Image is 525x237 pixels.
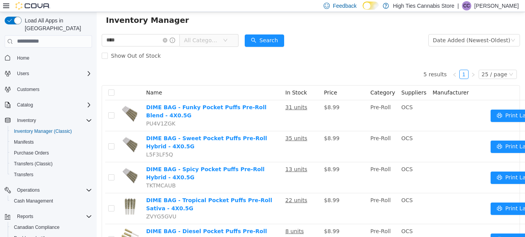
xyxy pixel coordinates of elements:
[189,77,210,84] span: In Stock
[385,58,411,67] div: 25 / page
[336,77,372,84] span: Manufacturer
[14,84,92,94] span: Customers
[336,22,414,34] div: Date Added (Newest-Oldest)
[271,181,302,212] td: Pre-Roll
[11,41,67,47] span: Show Out of Stock
[49,201,80,208] span: ZVYG5GVU
[2,84,95,95] button: Customers
[2,115,95,126] button: Inventory
[2,52,95,64] button: Home
[87,24,123,32] span: All Categories
[11,196,56,206] a: Cash Management
[24,122,43,142] img: DIME BAG - Sweet Pocket Puffs Pre-Roll Hybrid - 4X0.5G hero shot
[8,222,95,233] button: Canadian Compliance
[14,100,36,110] button: Catalog
[305,154,316,160] span: OCS
[11,137,92,147] span: Manifests
[14,212,92,221] span: Reports
[227,154,243,160] span: $8.99
[17,102,33,108] span: Catalog
[14,185,43,195] button: Operations
[394,160,447,172] button: icon: printerPrint Labels
[14,185,92,195] span: Operations
[14,69,92,78] span: Users
[414,26,419,31] i: icon: down
[305,92,316,98] span: OCS
[14,198,53,204] span: Cash Management
[189,154,211,160] u: 13 units
[8,196,95,206] button: Cash Management
[14,53,32,63] a: Home
[271,119,302,150] td: Pre-Roll
[17,55,29,61] span: Home
[14,116,92,125] span: Inventory
[24,153,43,173] img: DIME BAG - Spicy Pocket Puffs Pre-Roll Hybrid - 4X0.5G hero shot
[374,60,379,65] i: icon: right
[457,1,459,10] p: |
[17,213,33,220] span: Reports
[372,58,381,67] li: Next Page
[363,58,372,67] a: 1
[17,70,29,77] span: Users
[462,1,471,10] div: Cole Christie
[14,161,53,167] span: Transfers (Classic)
[363,58,372,67] li: 1
[8,137,95,148] button: Manifests
[189,92,211,98] u: 31 units
[14,69,32,78] button: Users
[11,127,92,136] span: Inventory Manager (Classic)
[333,2,356,10] span: Feedback
[24,184,43,204] img: DIME BAG - Tropical Pocket Puffs Pre-Roll Sativa - 4X0.5G hero shot
[14,100,92,110] span: Catalog
[22,17,92,32] span: Load All Apps in [GEOGRAPHIC_DATA]
[14,116,39,125] button: Inventory
[189,216,207,222] u: 8 units
[14,172,33,178] span: Transfers
[73,26,78,31] i: icon: info-circle
[353,58,363,67] li: Previous Page
[49,139,76,146] span: L5F3LF5Q
[17,86,39,93] span: Customers
[8,158,95,169] button: Transfers (Classic)
[14,212,36,221] button: Reports
[394,222,447,234] button: icon: printerPrint Labels
[227,185,243,191] span: $8.99
[66,26,71,31] i: icon: close-circle
[49,216,170,230] a: DIME BAG - Diesel Pocket Puffs Pre-Roll Indica - 4X0.5G
[14,128,72,134] span: Inventory Manager (Classic)
[11,196,92,206] span: Cash Management
[9,2,97,14] span: Inventory Manager
[356,60,360,65] i: icon: left
[17,117,36,124] span: Inventory
[2,100,95,110] button: Catalog
[11,223,63,232] a: Canadian Compliance
[49,108,79,115] span: PU4V1ZGK
[24,215,43,235] img: DIME BAG - Diesel Pocket Puffs Pre-Roll Indica - 4X0.5G hero shot
[8,169,95,180] button: Transfers
[271,150,302,181] td: Pre-Roll
[393,1,454,10] p: High Ties Cannabis Store
[227,123,243,129] span: $8.99
[394,129,447,141] button: icon: printerPrint Labels
[2,68,95,79] button: Users
[49,170,79,177] span: TKTMCAUB
[11,127,75,136] a: Inventory Manager (Classic)
[11,159,92,168] span: Transfers (Classic)
[126,26,131,31] i: icon: down
[2,211,95,222] button: Reports
[474,1,519,10] p: [PERSON_NAME]
[14,224,60,230] span: Canadian Compliance
[49,154,168,168] a: DIME BAG - Spicy Pocket Puffs Pre-Roll Hybrid - 4X0.5G
[11,170,36,179] a: Transfers
[24,91,43,111] img: DIME BAG - Funky Pocket Puffs Pre-Roll Blend - 4X0.5G hero shot
[49,123,170,137] a: DIME BAG - Sweet Pocket Puffs Pre-Roll Hybrid - 4X0.5G
[14,139,34,145] span: Manifests
[274,77,298,84] span: Category
[49,185,176,199] a: DIME BAG - Tropical Pocket Puffs Pre-Roll Sativa - 4X0.5G
[189,123,211,129] u: 35 units
[8,126,95,137] button: Inventory Manager (Classic)
[49,92,170,106] a: DIME BAG - Funky Pocket Puffs Pre-Roll Blend - 4X0.5G
[11,137,37,147] a: Manifests
[49,77,65,84] span: Name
